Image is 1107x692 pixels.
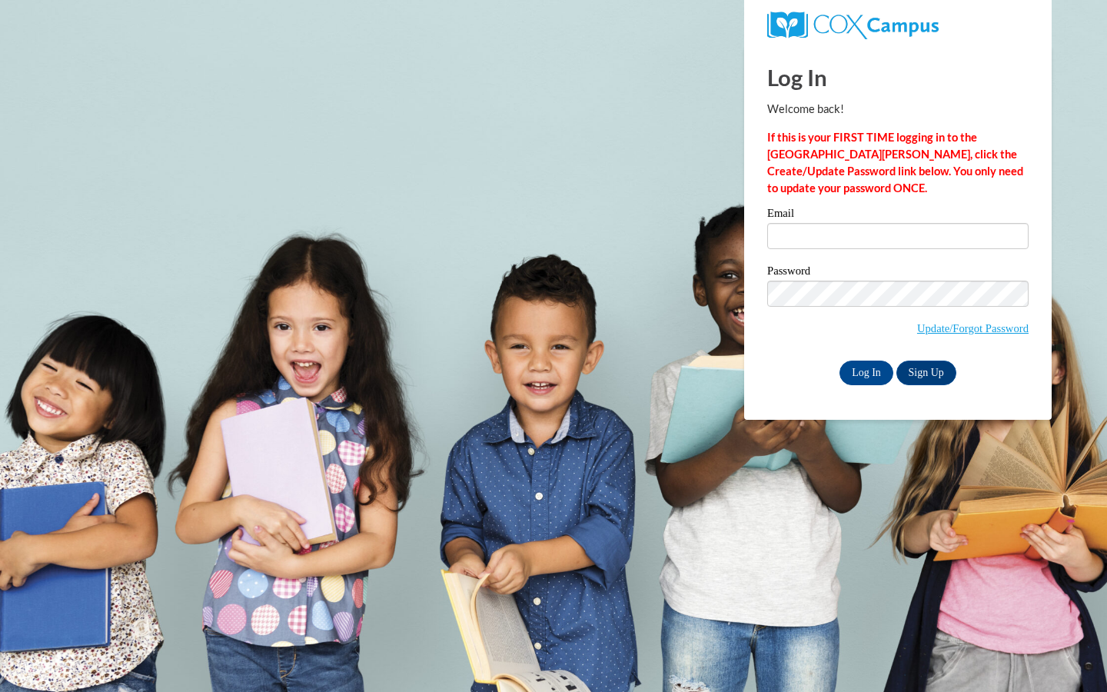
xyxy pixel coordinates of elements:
[896,361,956,385] a: Sign Up
[917,322,1029,334] a: Update/Forgot Password
[767,265,1029,281] label: Password
[767,62,1029,93] h1: Log In
[767,208,1029,223] label: Email
[839,361,893,385] input: Log In
[767,12,939,39] img: COX Campus
[767,131,1023,195] strong: If this is your FIRST TIME logging in to the [GEOGRAPHIC_DATA][PERSON_NAME], click the Create/Upd...
[767,18,939,31] a: COX Campus
[767,101,1029,118] p: Welcome back!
